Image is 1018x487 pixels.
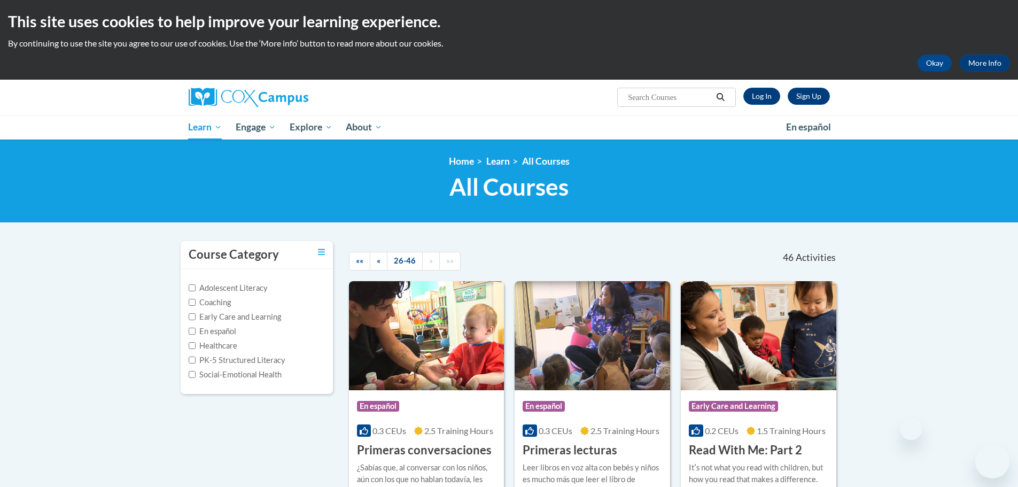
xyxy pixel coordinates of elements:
span: Explore [290,121,332,134]
a: Next [422,252,440,270]
a: More Info [960,55,1010,72]
span: 0.3 CEUs [372,426,406,436]
span: 2.5 Training Hours [590,426,659,436]
img: Course Logo [681,281,836,390]
h3: Primeras lecturas [523,442,617,459]
label: Coaching [189,297,231,308]
span: Learn [188,121,222,134]
input: Checkbox for Options [189,313,196,320]
div: Main menu [173,115,846,140]
img: Cox Campus [189,88,308,107]
label: En español [189,326,236,337]
span: « [377,256,380,265]
label: PK-5 Structured Literacy [189,354,285,366]
span: 2.5 Training Hours [424,426,493,436]
label: Healthcare [189,340,237,352]
a: Register [788,88,830,105]
span: 0.3 CEUs [539,426,572,436]
label: Early Care and Learning [189,311,281,323]
span: 46 [783,252,794,264]
input: Checkbox for Options [189,299,196,306]
img: Course Logo [349,281,504,390]
a: All Courses [522,156,570,167]
span: About [346,121,382,134]
input: Checkbox for Options [189,371,196,378]
h2: This site uses cookies to help improve your learning experience. [8,11,1010,32]
button: Search [712,91,728,104]
span: »» [446,256,454,265]
button: Okay [918,55,952,72]
span: «« [356,256,363,265]
a: About [339,115,389,140]
span: Activities [796,252,836,264]
span: Early Care and Learning [689,401,778,412]
iframe: Close message [900,419,922,440]
input: Checkbox for Options [189,284,196,291]
a: Begining [349,252,370,270]
span: 1.5 Training Hours [757,426,826,436]
a: Home [449,156,474,167]
span: Engage [236,121,276,134]
span: All Courses [449,173,569,201]
h3: Read With Me: Part 2 [689,442,802,459]
input: Checkbox for Options [189,328,196,335]
iframe: Button to launch messaging window [975,444,1009,478]
span: 0.2 CEUs [705,426,739,436]
a: End [439,252,461,270]
span: En español [786,121,831,133]
img: Course Logo [515,281,670,390]
input: Checkbox for Options [189,357,196,364]
a: Learn [486,156,510,167]
a: Engage [229,115,283,140]
label: Social-Emotional Health [189,369,282,381]
a: 26-46 [387,252,423,270]
input: Checkbox for Options [189,342,196,349]
span: En español [523,401,565,412]
a: Explore [283,115,339,140]
a: Previous [370,252,387,270]
a: En español [779,116,838,138]
label: Adolescent Literacy [189,282,268,294]
h3: Primeras conversaciones [357,442,492,459]
a: Log In [743,88,780,105]
a: Toggle collapse [318,246,325,258]
span: » [429,256,433,265]
input: Search Courses [627,91,712,104]
h3: Course Category [189,246,279,263]
a: Cox Campus [189,88,392,107]
span: En español [357,401,399,412]
p: By continuing to use the site you agree to our use of cookies. Use the ‘More info’ button to read... [8,37,1010,49]
a: Learn [182,115,229,140]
